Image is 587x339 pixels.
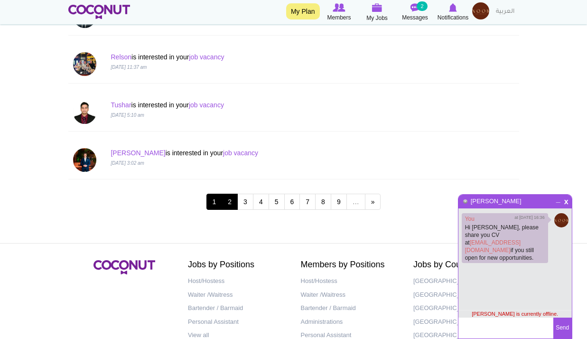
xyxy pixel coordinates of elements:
a: العربية [491,2,519,21]
a: Relson [111,53,131,61]
span: Minimize [554,196,562,202]
a: Bartender / Barmaid [301,301,400,315]
a: 3 [237,194,253,210]
img: Home [68,5,130,19]
a: Waiter /Waitress [188,288,287,302]
a: Messages Messages 2 [396,2,434,22]
a: Tushar [111,101,131,109]
a: You [465,216,475,222]
a: [EMAIL_ADDRESS][DOMAIN_NAME] [465,239,521,254]
a: [GEOGRAPHIC_DATA] [413,301,512,315]
a: Administrations [301,315,400,329]
a: [GEOGRAPHIC_DATA] [413,315,512,329]
a: 5 [269,194,285,210]
a: Notifications Notifications [434,2,472,22]
small: 2 [417,1,427,11]
span: Close [562,197,570,204]
a: [GEOGRAPHIC_DATA] [413,288,512,302]
a: My Plan [286,3,320,19]
a: Waiter /Waitress [301,288,400,302]
a: Personal Assistant [188,315,287,329]
div: [PERSON_NAME] is currently offline. [458,310,572,318]
a: Browse Members Members [320,2,358,22]
p: is interested in your [111,148,400,158]
i: [DATE] 3:02 am [111,160,144,166]
img: Untitled_35.png [554,213,568,227]
img: My Jobs [372,3,382,12]
a: 4 [253,194,269,210]
p: is interested in your [111,52,400,62]
span: Members [327,13,351,22]
h2: Jobs by Positions [188,260,287,270]
img: Messages [410,3,420,12]
p: Hi [PERSON_NAME], please share you CV at if you still open for new opportunities. [465,224,545,262]
span: My Jobs [366,13,388,23]
img: Browse Members [333,3,345,12]
a: job vacancy [189,53,224,61]
a: [GEOGRAPHIC_DATA] [413,274,512,288]
i: [DATE] 11:37 am [111,65,147,70]
a: 8 [315,194,331,210]
a: [PERSON_NAME] [111,149,165,157]
button: Send [553,318,572,339]
span: 1 [206,194,223,210]
a: Bartender / Barmaid [188,301,287,315]
a: 6 [284,194,300,210]
img: Coconut [93,260,155,274]
a: Host/Hostess [301,274,400,288]
img: Notifications [449,3,457,12]
a: 7 [299,194,316,210]
span: Messages [402,13,428,22]
i: [DATE] 5:10 am [111,113,144,118]
a: My Jobs My Jobs [358,2,396,23]
a: job vacancy [189,101,224,109]
span: Notifications [438,13,468,22]
a: next › [365,194,381,210]
a: [PERSON_NAME] [470,198,522,205]
h2: Members by Positions [301,260,400,270]
a: Host/Hostess [188,274,287,288]
a: 9 [331,194,347,210]
a: job vacancy [223,149,258,157]
span: … [346,194,365,210]
a: 2 [222,194,238,210]
p: is interested in your [111,100,400,110]
span: at [DATE] 16:36 [514,215,544,221]
h2: Jobs by Country [413,260,512,270]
